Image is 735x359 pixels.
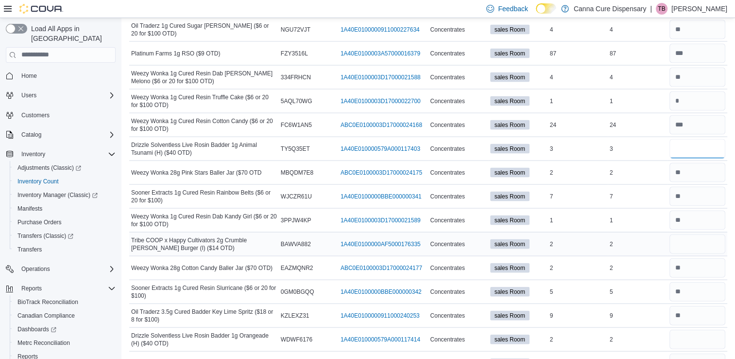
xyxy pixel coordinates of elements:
span: sales Room [495,240,525,249]
span: Dashboards [14,323,116,335]
span: Operations [17,263,116,275]
div: 5 [548,286,608,298]
span: sales Room [495,168,525,177]
span: Concentrates [430,73,464,81]
div: 24 [548,119,608,131]
a: Manifests [14,203,46,215]
span: Transfers [14,244,116,255]
div: 2 [608,238,667,250]
span: Customers [17,109,116,121]
span: sales Room [490,335,530,344]
span: Inventory Count [14,176,116,187]
div: 9 [608,310,667,322]
span: sales Room [490,287,530,297]
div: 87 [608,48,667,59]
button: Inventory [2,147,120,161]
div: 24 [608,119,667,131]
button: Home [2,69,120,83]
a: ABC0E0100003D17000024177 [341,264,422,272]
a: 1A40E0100000AF5000176335 [341,240,421,248]
div: 2 [548,334,608,345]
span: Concentrates [430,312,464,320]
div: 2 [608,334,667,345]
span: EAZMQNR2 [281,264,313,272]
div: 7 [608,191,667,202]
span: sales Room [490,72,530,82]
span: sales Room [495,192,525,201]
span: sales Room [490,25,530,35]
span: Transfers [17,246,42,253]
div: 5 [608,286,667,298]
a: 1A40E0100000BBE000000341 [341,193,422,200]
button: Reports [2,282,120,295]
button: Inventory Count [10,175,120,188]
span: Concentrates [430,169,464,177]
p: [PERSON_NAME] [671,3,727,15]
button: Operations [17,263,54,275]
span: Weezy Wonka 1g Cured Resin Dab [PERSON_NAME] Melono ($6 or 20 for $100 OTD) [131,70,277,85]
button: Canadian Compliance [10,309,120,323]
span: Inventory Manager (Classic) [14,189,116,201]
div: Terrell Brown [656,3,667,15]
div: 2 [608,167,667,179]
span: Tribe COOP x Happy Cultivators 2g Crumble [PERSON_NAME] Burger (I) ($14 OTD) [131,236,277,252]
span: Oil Traderz 1g Cured Sugar [PERSON_NAME] ($6 or 20 for $100 OTD) [131,22,277,37]
div: 2 [548,238,608,250]
span: Drizzle Solventless Live Rosin Badder 1g Orangeade (H) ($40 OTD) [131,332,277,347]
a: 1A40E0100003D17000021588 [341,73,421,81]
a: 1A40E0100003D17000022700 [341,97,421,105]
span: sales Room [490,192,530,201]
span: Transfers (Classic) [17,232,73,240]
button: Catalog [17,129,45,141]
span: Purchase Orders [17,218,62,226]
div: 4 [548,72,608,83]
span: NGU72VJT [281,26,310,34]
span: 334FRHCN [281,73,311,81]
div: 7 [548,191,608,202]
a: Adjustments (Classic) [10,161,120,175]
span: sales Room [495,73,525,82]
span: Concentrates [430,193,464,200]
div: 4 [548,24,608,36]
a: 1A40E010000579A000117414 [341,336,420,343]
span: sales Room [495,97,525,106]
img: Cova [19,4,63,14]
span: Concentrates [430,336,464,343]
div: 4 [608,24,667,36]
a: Transfers (Classic) [14,230,77,242]
a: Transfers [14,244,46,255]
span: Concentrates [430,26,464,34]
span: Manifests [14,203,116,215]
button: Metrc Reconciliation [10,336,120,350]
div: 1 [608,95,667,107]
span: Metrc Reconciliation [17,339,70,347]
a: ABC0E0100003D17000024175 [341,169,422,177]
span: Concentrates [430,264,464,272]
span: BAWVA882 [281,240,311,248]
span: Inventory Manager (Classic) [17,191,98,199]
span: Catalog [21,131,41,139]
a: Canadian Compliance [14,310,79,322]
span: sales Room [490,168,530,178]
span: Manifests [17,205,42,213]
span: sales Room [495,121,525,129]
span: Canadian Compliance [14,310,116,322]
span: Adjustments (Classic) [17,164,81,172]
div: 3 [608,143,667,155]
span: sales Room [495,264,525,272]
span: Feedback [498,4,528,14]
span: 5AQL70WG [281,97,312,105]
span: sales Room [495,49,525,58]
button: BioTrack Reconciliation [10,295,120,309]
span: Users [17,90,116,101]
a: Transfers (Classic) [10,229,120,243]
span: Weezy Wonka 1g Cured Resin Truffle Cake ($6 or 20 for $100 OTD) [131,93,277,109]
span: KZLEXZ31 [281,312,309,320]
a: ABC0E0100003D17000024168 [341,121,422,129]
div: 1 [548,95,608,107]
a: 1A40E010000579A000117403 [341,145,420,153]
div: 87 [548,48,608,59]
span: Concentrates [430,97,464,105]
span: 0GM0BGQQ [281,288,314,296]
